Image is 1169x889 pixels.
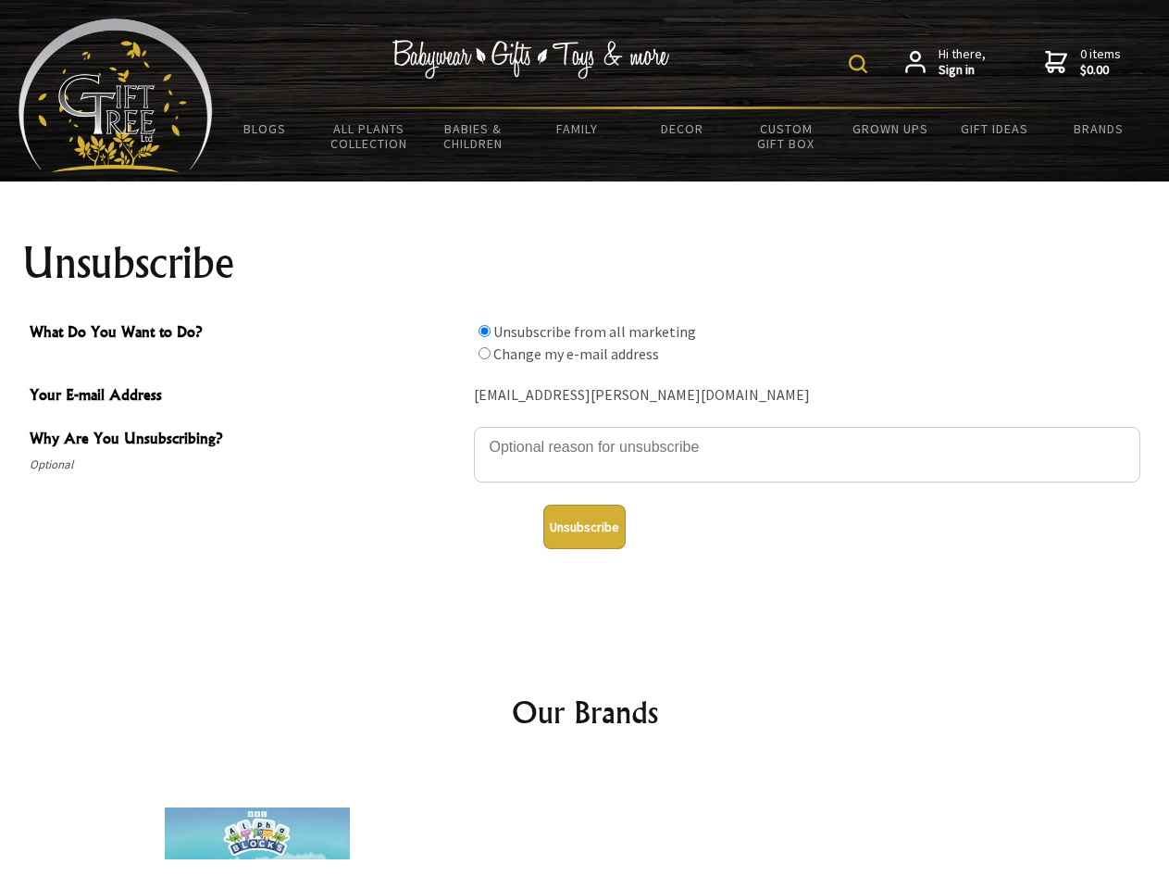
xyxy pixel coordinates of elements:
label: Unsubscribe from all marketing [493,322,696,341]
strong: Sign in [939,62,986,79]
button: Unsubscribe [543,505,626,549]
span: Optional [30,454,465,476]
a: Family [526,109,630,148]
a: Decor [629,109,734,148]
h2: Our Brands [37,690,1133,734]
a: Custom Gift Box [734,109,839,163]
a: Hi there,Sign in [905,46,986,79]
a: Grown Ups [838,109,942,148]
span: Why Are You Unsubscribing? [30,427,465,454]
h1: Unsubscribe [22,241,1148,285]
span: 0 items [1080,45,1121,79]
img: Babywear - Gifts - Toys & more [392,40,670,79]
a: BLOGS [213,109,317,148]
strong: $0.00 [1080,62,1121,79]
img: Babyware - Gifts - Toys and more... [19,19,213,172]
input: What Do You Want to Do? [479,325,491,337]
a: Babies & Children [421,109,526,163]
img: product search [849,55,867,73]
label: Change my e-mail address [493,344,659,363]
a: Gift Ideas [942,109,1047,148]
textarea: Why Are You Unsubscribing? [474,427,1140,482]
a: 0 items$0.00 [1045,46,1121,79]
input: What Do You Want to Do? [479,347,491,359]
span: Hi there, [939,46,986,79]
span: What Do You Want to Do? [30,320,465,347]
a: All Plants Collection [317,109,422,163]
div: [EMAIL_ADDRESS][PERSON_NAME][DOMAIN_NAME] [474,382,1140,410]
span: Your E-mail Address [30,383,465,410]
a: Brands [1047,109,1151,148]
